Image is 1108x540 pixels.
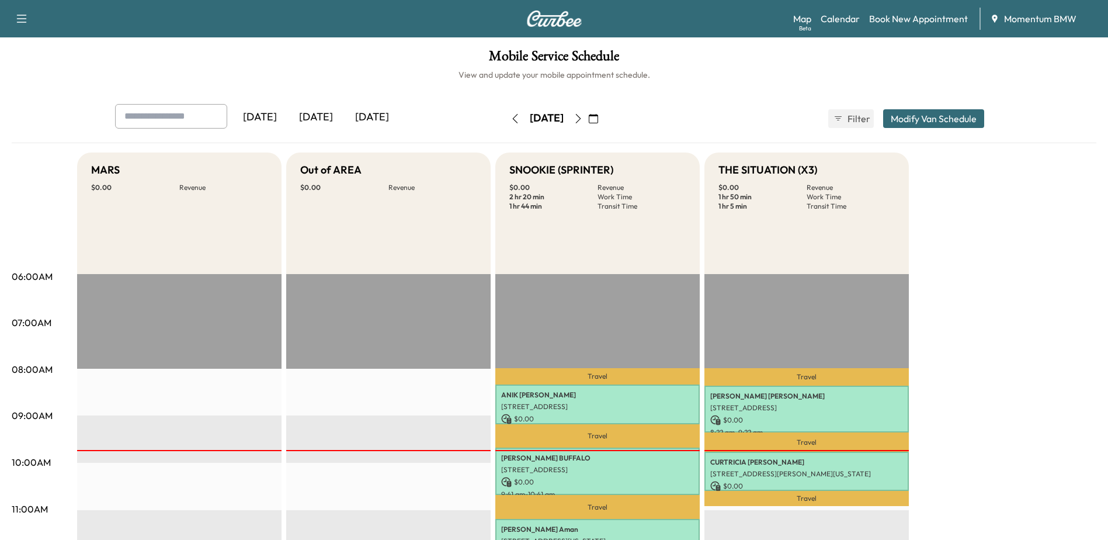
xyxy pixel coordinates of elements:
[710,392,903,401] p: [PERSON_NAME] [PERSON_NAME]
[718,192,807,202] p: 1 hr 50 min
[710,428,903,437] p: 8:22 am - 9:22 am
[344,104,400,131] div: [DATE]
[501,490,694,499] p: 9:41 am - 10:41 am
[232,104,288,131] div: [DATE]
[869,12,968,26] a: Book New Appointment
[828,109,874,128] button: Filter
[12,49,1096,69] h1: Mobile Service Schedule
[288,104,344,131] div: [DATE]
[12,69,1096,81] h6: View and update your mobile appointment schedule.
[807,183,895,192] p: Revenue
[495,495,700,520] p: Travel
[495,368,700,385] p: Travel
[495,424,700,448] p: Travel
[501,402,694,411] p: [STREET_ADDRESS]
[821,12,860,26] a: Calendar
[1004,12,1076,26] span: Momentum BMW
[704,432,909,451] p: Travel
[807,202,895,211] p: Transit Time
[501,414,694,424] p: $ 0.00
[300,183,388,192] p: $ 0.00
[509,202,598,211] p: 1 hr 44 min
[509,192,598,202] p: 2 hr 20 min
[799,24,811,33] div: Beta
[501,390,694,400] p: ANIK [PERSON_NAME]
[12,455,51,469] p: 10:00AM
[526,11,582,27] img: Curbee Logo
[12,362,53,376] p: 08:00AM
[883,109,984,128] button: Modify Van Schedule
[509,183,598,192] p: $ 0.00
[598,192,686,202] p: Work Time
[848,112,869,126] span: Filter
[12,409,53,423] p: 09:00AM
[807,192,895,202] p: Work Time
[598,202,686,211] p: Transit Time
[12,316,51,330] p: 07:00AM
[710,469,903,479] p: [STREET_ADDRESS][PERSON_NAME][US_STATE]
[501,465,694,475] p: [STREET_ADDRESS]
[598,183,686,192] p: Revenue
[501,525,694,534] p: [PERSON_NAME] Aman
[530,111,564,126] div: [DATE]
[710,415,903,425] p: $ 0.00
[501,477,694,487] p: $ 0.00
[509,162,613,178] h5: SNOOKIE (SPRINTER)
[718,162,817,178] h5: THE SITUATION (X3)
[179,183,268,192] p: Revenue
[388,183,477,192] p: Revenue
[704,368,909,386] p: Travel
[12,269,53,283] p: 06:00AM
[91,162,120,178] h5: MARS
[793,12,811,26] a: MapBeta
[501,454,694,463] p: [PERSON_NAME] BUFFALO
[12,502,48,516] p: 11:00AM
[704,491,909,506] p: Travel
[718,183,807,192] p: $ 0.00
[300,162,362,178] h5: Out of AREA
[91,183,179,192] p: $ 0.00
[710,403,903,413] p: [STREET_ADDRESS]
[710,458,903,467] p: CURTRICIA [PERSON_NAME]
[718,202,807,211] p: 1 hr 5 min
[710,481,903,491] p: $ 0.00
